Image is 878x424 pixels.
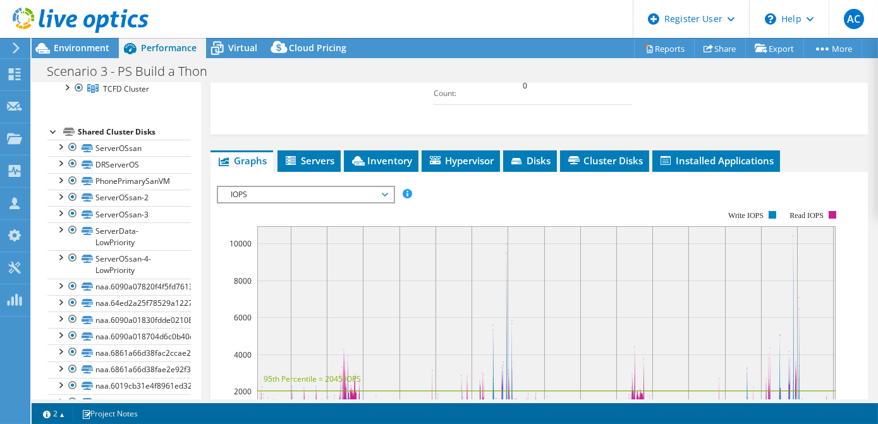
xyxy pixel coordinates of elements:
[228,42,257,54] span: Virtual
[47,394,191,411] a: naa.6090a018704dec5a6180941a0000e008
[509,154,551,167] span: Disks
[765,13,776,25] svg: \n
[41,64,227,78] h1: Scenario 3 - PS Build a Thon
[34,406,73,421] a: 2
[47,173,191,190] a: PhonePrimarySanVM
[47,80,191,97] a: TCFD Cluster
[234,386,252,397] text: 2000
[728,211,764,220] text: Write IOPS
[47,250,191,278] a: ServerOSsan-4-LowPriority
[47,279,191,295] a: naa.6090a07820f4f5fd7613f59479017056
[523,80,527,91] b: 0
[141,42,197,54] span: Performance
[47,312,191,328] a: naa.6090a01830fdde021088d456989bf46d
[745,39,804,58] a: Export
[234,276,252,286] text: 8000
[78,124,191,140] div: Shared Cluster Disks
[428,154,494,167] span: Hypervisor
[47,328,191,344] a: naa.6090a018704d6c0b40c6f476be00d0d4
[47,222,191,250] a: ServerData-LowPriority
[54,42,109,54] span: Environment
[566,154,643,167] span: Cluster Disks
[229,238,252,249] text: 10000
[284,154,334,167] span: Servers
[350,154,412,167] span: Inventory
[659,154,774,167] span: Installed Applications
[234,312,252,323] text: 6000
[803,39,862,58] a: More
[217,154,267,167] span: Graphs
[264,373,361,384] text: 95th Percentile = 2045 IOPS
[47,344,191,361] a: naa.6861a66d38fac2ccae20f649342925f4
[790,211,824,220] text: Read IOPS
[47,295,191,312] a: naa.64ed2a25f78529a12273e557e0018088
[47,378,191,394] a: naa.6019cb31e4f8961ed327153f5100805b
[289,42,346,54] span: Cloud Pricing
[103,83,149,94] span: TCFD Cluster
[47,156,191,173] a: DRServerOS
[844,9,864,29] span: AC
[47,190,191,206] a: ServerOSsan-2
[234,349,252,360] text: 4000
[694,39,746,58] a: Share
[47,206,191,222] a: ServerOSsan-3
[434,67,523,104] td: Peak Saturated Core Count:
[73,406,147,421] a: Project Notes
[634,39,695,58] a: Reports
[47,361,191,378] a: naa.6861a66d38fae2e92f33a672c129255e
[224,187,387,202] span: IOPS
[47,140,191,156] a: ServerOSsan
